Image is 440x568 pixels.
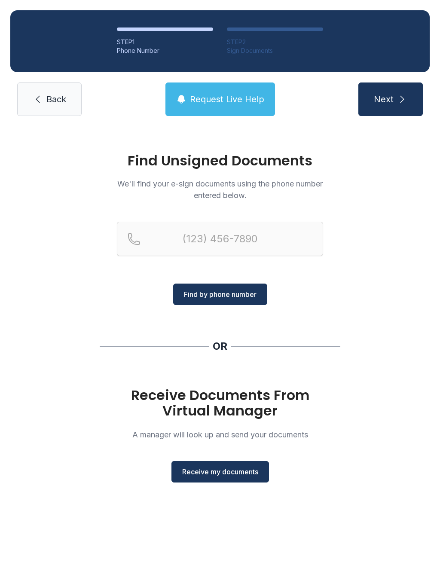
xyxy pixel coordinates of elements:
span: Find by phone number [184,289,257,299]
p: We'll find your e-sign documents using the phone number entered below. [117,178,323,201]
div: OR [213,339,227,353]
span: Receive my documents [182,467,258,477]
h1: Receive Documents From Virtual Manager [117,388,323,418]
h1: Find Unsigned Documents [117,154,323,168]
input: Reservation phone number [117,222,323,256]
div: Phone Number [117,46,213,55]
div: STEP 1 [117,38,213,46]
div: Sign Documents [227,46,323,55]
div: STEP 2 [227,38,323,46]
span: Back [46,93,66,105]
span: Next [374,93,394,105]
p: A manager will look up and send your documents [117,429,323,440]
span: Request Live Help [190,93,264,105]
